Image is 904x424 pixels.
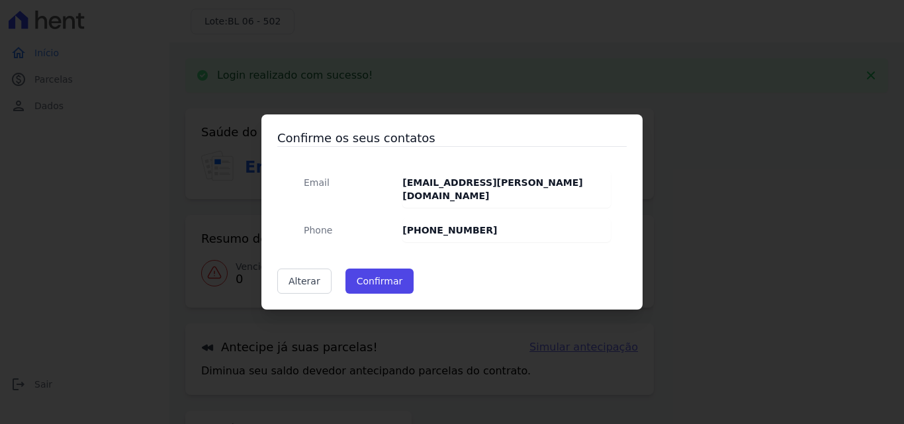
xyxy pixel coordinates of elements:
span: translation missing: pt-BR.public.contracts.modal.confirmation.email [304,177,330,188]
h3: Confirme os seus contatos [277,130,627,146]
strong: [PHONE_NUMBER] [402,225,497,235]
button: Confirmar [345,269,414,294]
span: translation missing: pt-BR.public.contracts.modal.confirmation.phone [304,225,332,235]
a: Alterar [277,269,332,294]
strong: [EMAIL_ADDRESS][PERSON_NAME][DOMAIN_NAME] [402,177,582,201]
